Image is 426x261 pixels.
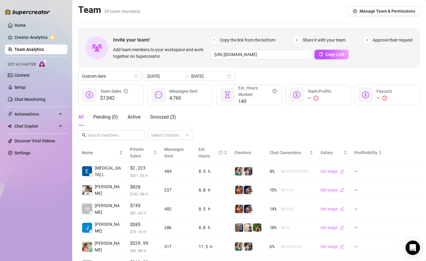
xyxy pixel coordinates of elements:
img: Axel [244,186,252,194]
a: Home [14,23,26,28]
span: Team Profits [307,89,331,94]
span: $820 [130,183,157,191]
span: dollar-circle [293,91,300,98]
span: 2 [294,37,300,43]
div: 237 [164,187,191,193]
img: Aira Marie [82,242,92,252]
span: edit [340,225,344,230]
span: Snoozed ( 3 ) [150,114,176,120]
span: Chat Copilot [14,121,57,131]
span: message [155,91,162,98]
span: Messages Sent [169,89,198,94]
a: Set wageedit [320,207,344,211]
a: Set wageedit [320,244,344,249]
span: search [82,133,86,137]
span: Private Sales [130,147,144,158]
span: $ 46.09 /h [130,247,157,253]
span: 3 [364,37,370,43]
button: Copy Link [314,50,349,59]
span: [MEDICAL_DATA] L. [95,165,123,178]
span: $ 87.65 /h [130,210,157,216]
div: 484 [164,168,191,175]
img: Zaddy [235,242,243,251]
span: edit [340,244,344,249]
div: 8.5 h [199,168,227,175]
span: thunderbolt [8,112,13,117]
img: JG [235,186,243,194]
span: 18 % [270,224,279,231]
span: info-circle [124,88,128,95]
span: Add team members to your workspace and work together on Supercreator. [113,46,208,60]
img: Katy [244,242,252,251]
img: Ralphy [244,223,252,232]
img: Rupert T. [82,223,92,233]
span: Approve their request [373,37,413,43]
span: Izzy AI Chatter [8,62,36,67]
span: 4,760 [169,95,198,102]
span: Manage Team & Permissions [360,9,415,14]
span: $ 73.13 /h [130,228,157,235]
span: swap-right [184,74,189,79]
span: hourglass [224,91,231,98]
span: Salary [320,150,333,155]
button: Manage Team & Permissions [348,6,420,16]
div: All [78,113,84,121]
img: Wayne [235,223,243,232]
span: edit [340,207,344,211]
span: 15 % [270,187,279,193]
img: logo-BBDzfeDw.svg [5,9,50,15]
div: 11.5 h [199,243,227,250]
div: Open Intercom Messenger [406,241,420,255]
a: Set wageedit [320,169,344,174]
span: 34 team members [104,9,140,14]
span: 1 [211,37,218,43]
div: z [89,249,93,252]
span: $745 [130,202,157,209]
span: calendar [134,74,138,78]
a: Chat Monitoring [14,97,45,102]
img: Exon Locsin [82,166,92,176]
span: $2,223 [130,164,157,172]
span: to [184,74,189,79]
th: Creators [231,144,266,162]
td: — [351,237,386,256]
span: $585 [130,221,157,228]
th: Name [78,144,126,162]
a: Discover Viral Videos [14,138,55,143]
input: End date [191,73,226,79]
span: $7,042 [100,95,128,102]
span: question-circle [218,146,223,159]
span: Automations [14,109,57,119]
a: Set wageedit [320,225,344,230]
img: Axel [244,205,252,213]
img: Zaddy [235,167,243,176]
a: Settings [14,151,30,155]
span: Custom date [82,72,138,81]
div: Est. Hours Worked [238,85,277,98]
span: 14 % [270,206,279,212]
td: — [351,162,386,181]
img: Rick Gino Tarce… [82,185,92,195]
input: Start date [147,73,182,79]
div: Team Sales [100,88,128,95]
span: Name [82,149,118,156]
td: — [351,181,386,200]
span: exclamation-circle [382,96,387,101]
span: Invite your team! [113,36,211,44]
span: Copy the link from the bottom [220,37,275,43]
a: Creator Analytics exclamation-circle [14,33,63,42]
div: 8.0 h [199,187,227,193]
span: $ 261.53 /h [130,172,157,178]
div: 8.5 h [199,206,227,212]
div: 8.0 h [199,224,227,231]
span: [PERSON_NAME] [95,221,123,234]
span: Copy Link [326,52,344,57]
span: [PERSON_NAME] [95,183,123,197]
td: — [351,219,386,238]
span: Profitability [354,150,377,155]
span: dollar-circle [86,91,93,98]
span: dollar-circle [362,91,369,98]
span: copy [319,52,323,56]
a: Team Analytics [14,47,44,52]
div: — [307,95,331,102]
